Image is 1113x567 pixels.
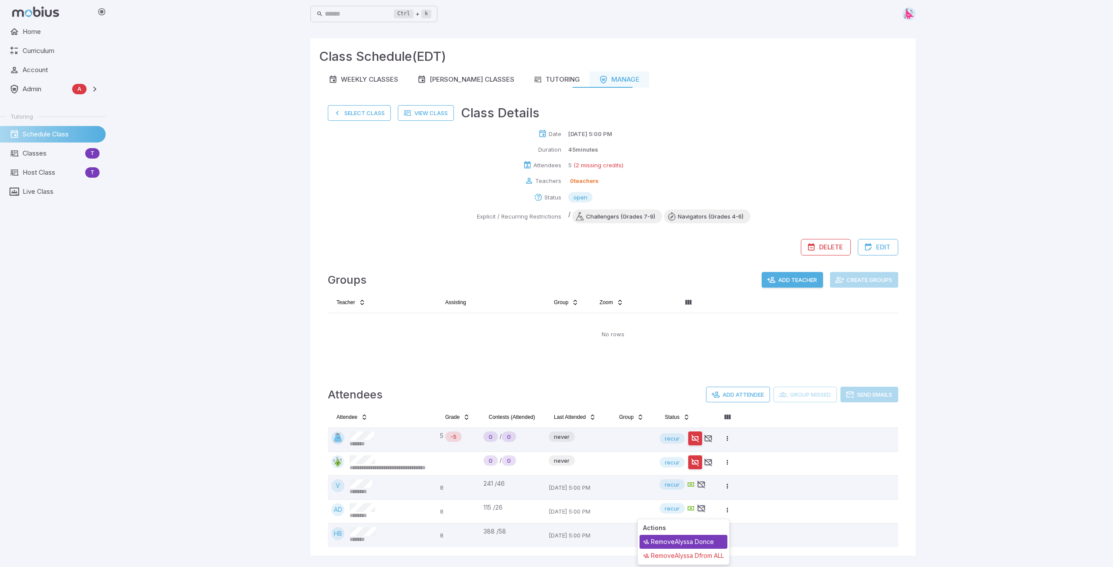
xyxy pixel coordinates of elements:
[640,521,727,535] div: Actions
[394,10,413,18] kbd: Ctrl
[640,535,727,549] div: Remove Alyssa D once
[421,10,431,18] kbd: k
[640,549,727,563] div: Remove Alyssa D from ALL
[394,9,431,19] div: +
[903,7,916,20] img: right-triangle.svg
